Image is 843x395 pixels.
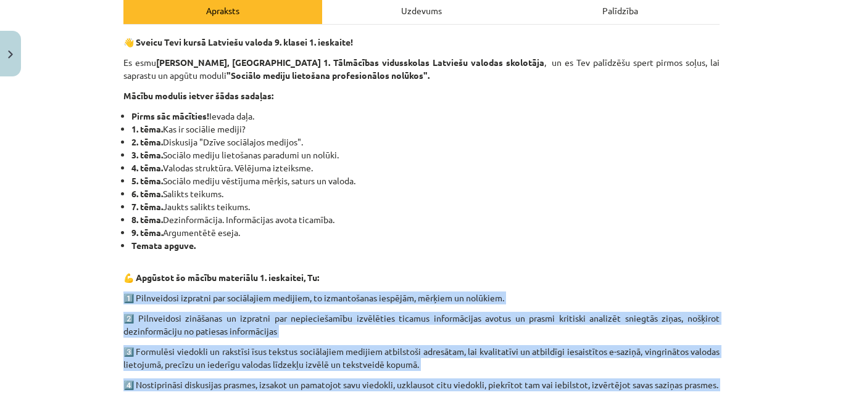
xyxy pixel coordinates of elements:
li: Sociālo mediju lietošanas paradumi un nolūki. [131,149,720,161]
strong: 💪 Apgūstot šo mācību materiālu 1. ieskaitei, Tu: [123,272,319,283]
strong: Temata apguve. [131,240,196,251]
b: 8. tēma. [131,214,163,225]
b: 5. tēma. [131,175,163,186]
li: Ievada daļa. [131,110,720,123]
b: 9. tēma. [131,227,163,238]
strong: 4. tēma. [131,162,163,173]
li: Diskusija "Dzīve sociālajos medijos". [131,136,720,149]
li: Dezinformācija. Informācijas avota ticamība. [131,213,720,226]
li: Kas ir sociālie mediji? [131,123,720,136]
p: 1️⃣ Pilnveidosi izpratni par sociālajiem medijiem, to izmantošanas iespējām, mērķiem un nolūkiem. [123,291,720,304]
strong: [PERSON_NAME], [GEOGRAPHIC_DATA] 1. Tālmācības vidusskolas Latviešu valodas skolotāja [156,57,544,68]
strong: 2. tēma. [131,136,163,147]
strong: 3. tēma. [131,149,163,160]
img: icon-close-lesson-0947bae3869378f0d4975bcd49f059093ad1ed9edebbc8119c70593378902aed.svg [8,51,13,59]
strong: 1. tēma. [131,123,163,134]
li: Sociālo mediju vēstījuma mērķis, saturs un valoda. [131,174,720,187]
p: 4️⃣ Nostiprināsi diskusijas prasmes, izsakot un pamatojot savu viedokli, uzklausot citu viedokli,... [123,378,720,391]
strong: Pirms sāc mācīties! [131,110,209,121]
li: Salikts teikums. [131,187,720,200]
li: Valodas struktūra. Vēlējuma izteiksme. [131,161,720,174]
b: 6. tēma. [131,188,163,199]
p: 3️⃣ Formulēsi viedokli un rakstīsi īsus tekstus sociālajiem medijiem atbilstoši adresātam, lai kv... [123,345,720,371]
li: Jaukts salikts teikums. [131,200,720,213]
strong: "Sociālo mediju lietošana profesionālos nolūkos". [226,70,430,81]
p: Es esmu , un es Tev palīdzēšu spert pirmos soļus, lai saprastu un apgūtu moduli [123,56,720,82]
li: Argumentētē eseja. [131,226,720,239]
strong: Mācību modulis ietver šādas sadaļas: [123,90,273,101]
p: 2️⃣ Pilnveidosi zināšanas un izpratni par nepieciešamību izvēlēties ticamus informācijas avotus u... [123,312,720,338]
strong: 👋 Sveicu Tevi kursā Latviešu valoda 9. klasei 1. ieskaite! [123,36,353,47]
b: 7. tēma. [131,201,163,212]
